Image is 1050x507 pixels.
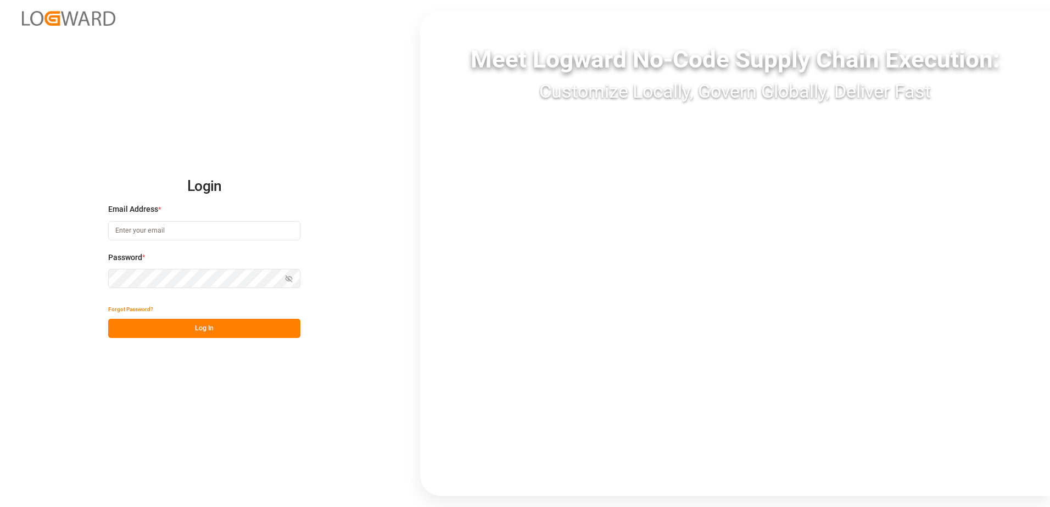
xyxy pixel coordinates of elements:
[108,319,300,338] button: Log In
[108,252,142,263] span: Password
[420,41,1050,77] div: Meet Logward No-Code Supply Chain Execution:
[108,300,153,319] button: Forgot Password?
[22,11,115,26] img: Logward_new_orange.png
[108,204,158,215] span: Email Address
[420,77,1050,105] div: Customize Locally, Govern Globally, Deliver Fast
[108,169,300,204] h2: Login
[108,221,300,240] input: Enter your email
